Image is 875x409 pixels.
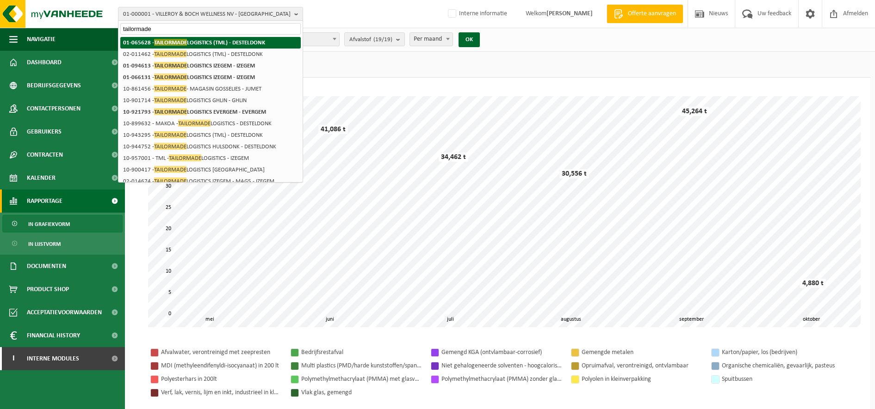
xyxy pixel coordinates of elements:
[301,347,422,358] div: Bedrijfsrestafval
[441,373,562,385] div: Polymethylmethacrylaat (PMMA) zonder glasvezel
[318,125,348,134] div: 41,086 t
[582,373,702,385] div: Polyolen in kleinverpakking
[28,215,70,233] span: In grafiekvorm
[373,37,392,43] count: (19/19)
[120,129,301,141] li: 10-943295 - LOGISTICS (TML) - DESTELDONK
[154,62,187,69] span: TAILORMADE
[2,235,123,252] a: In lijstvorm
[27,51,62,74] span: Dashboard
[27,97,81,120] span: Contactpersonen
[410,33,453,46] span: Per maand
[2,215,123,232] a: In grafiekvorm
[441,347,562,358] div: Gemengd KGA (ontvlambaar-corrosief)
[161,387,281,398] div: Verf, lak, vernis, lijm en inkt, industrieel in kleinverpakking
[154,50,186,57] span: TAILORMADE
[120,118,301,129] li: 10-899632 - MAKOA - LOGISTICS - DESTELDONK
[27,301,102,324] span: Acceptatievoorwaarden
[9,347,18,370] span: I
[161,360,281,372] div: MDI (methyleendifenyldi-isocyanaat) in 200 lt
[169,154,201,161] span: TAILORMADE
[27,166,56,189] span: Kalender
[120,141,301,153] li: 10-944752 - LOGISTICS HULSDONK - DESTELDONK
[154,177,186,184] span: TAILORMADE
[607,5,683,23] a: Offerte aanvragen
[582,347,702,358] div: Gemengde metalen
[722,347,842,358] div: Karton/papier, los (bedrijven)
[154,73,187,80] span: TAILORMADE
[154,166,186,173] span: TAILORMADE
[27,120,62,143] span: Gebruikers
[118,7,303,21] button: 01-000001 - VILLEROY & BOCH WELLNESS NV - [GEOGRAPHIC_DATA]
[559,169,589,178] div: 30,556 t
[546,10,593,17] strong: [PERSON_NAME]
[120,95,301,106] li: 10-901714 - LOGISTICS GHLIN - GHLIN
[120,164,301,176] li: 10-900417 - LOGISTICS [GEOGRAPHIC_DATA]
[154,39,187,46] span: TAILORMADE
[27,347,79,370] span: Interne modules
[154,97,186,104] span: TAILORMADE
[27,143,63,166] span: Contracten
[459,32,480,47] button: OK
[27,28,56,51] span: Navigatie
[722,360,842,372] div: Organische chemicaliën, gevaarlijk, pasteus
[120,153,301,164] li: 10-957001 - TML - LOGISTICS - IZEGEM
[28,235,61,253] span: In lijstvorm
[410,32,453,46] span: Per maand
[123,73,255,80] strong: 01-066131 - LOGISTICS IZEGEM - IZEGEM
[27,189,62,213] span: Rapportage
[27,324,80,347] span: Financial History
[626,9,678,18] span: Offerte aanvragen
[27,255,66,278] span: Documenten
[154,131,186,138] span: TAILORMADE
[161,347,281,358] div: Afvalwater, verontreinigd met zeepresten
[301,360,422,372] div: Multi plastics (PMD/harde kunststoffen/spanbanden/EPS/folie naturel/folie gemengd)
[722,373,842,385] div: Spuitbussen
[154,85,186,92] span: TAILORMADE
[120,49,301,60] li: 02-011462 - LOGISTICS (TML) - DESTELDONK
[582,360,702,372] div: Opruimafval, verontreinigd, ontvlambaar
[161,373,281,385] div: Polyesterhars in 200lt
[439,153,468,162] div: 34,462 t
[344,32,405,46] button: Afvalstof(19/19)
[123,7,291,21] span: 01-000001 - VILLEROY & BOCH WELLNESS NV - [GEOGRAPHIC_DATA]
[446,7,507,21] label: Interne informatie
[349,33,392,47] span: Afvalstof
[123,39,265,46] strong: 01-065628 - LOGISTICS (TML) - DESTELDONK
[154,143,186,150] span: TAILORMADE
[154,108,187,115] span: TAILORMADE
[680,107,709,116] div: 45,264 t
[301,373,422,385] div: Polymethylmethacrylaat (PMMA) met glasvezel
[123,108,266,115] strong: 10-921793 - LOGISTICS EVERGEM - EVERGEM
[441,360,562,372] div: Niet gehalogeneerde solventen - hoogcalorisch in kleinverpakking
[123,62,255,69] strong: 01-094613 - LOGISTICS IZEGEM - IZEGEM
[120,23,301,35] input: Zoeken naar gekoppelde vestigingen
[120,176,301,187] li: 02-014674 - LOGISTICS IZEGEM - MAG5 - IZEGEM
[178,120,211,127] span: TAILORMADE
[27,278,69,301] span: Product Shop
[800,279,826,288] div: 4,880 t
[301,387,422,398] div: Vlak glas, gemengd
[120,83,301,95] li: 10-861456 - - MAGASIN GOSSELIES - JUMET
[27,74,81,97] span: Bedrijfsgegevens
